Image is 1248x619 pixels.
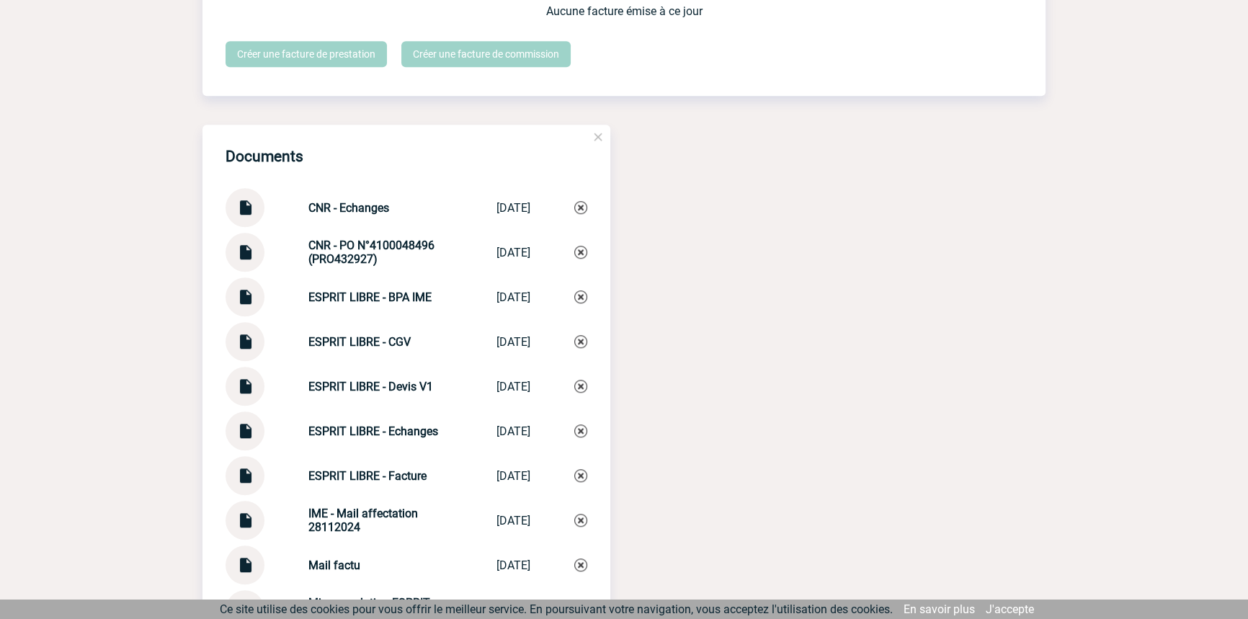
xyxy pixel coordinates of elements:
[308,424,438,438] strong: ESPRIT LIBRE - Echanges
[574,246,587,259] img: Supprimer
[592,130,605,143] img: close.png
[986,602,1034,616] a: J'accepte
[308,558,360,572] strong: Mail factu
[220,602,893,616] span: Ce site utilise des cookies pour vous offrir le meilleur service. En poursuivant votre navigation...
[496,201,530,215] div: [DATE]
[226,148,303,165] h4: Documents
[904,602,975,616] a: En savoir plus
[574,201,587,214] img: Supprimer
[496,424,530,438] div: [DATE]
[574,380,587,393] img: Supprimer
[574,290,587,303] img: Supprimer
[574,424,587,437] img: Supprimer
[574,558,587,571] img: Supprimer
[308,201,389,215] strong: CNR - Echanges
[226,41,387,67] a: Créer une facture de prestation
[574,335,587,348] img: Supprimer
[226,4,1022,18] p: Aucune facture émise à ce jour
[496,558,530,572] div: [DATE]
[574,469,587,482] img: Supprimer
[496,335,530,349] div: [DATE]
[496,469,530,483] div: [DATE]
[308,239,434,266] strong: CNR - PO N°4100048496 (PRO432927)
[308,380,433,393] strong: ESPRIT LIBRE - Devis V1
[308,507,418,534] strong: IME - Mail affectation 28112024
[574,514,587,527] img: Supprimer
[496,290,530,304] div: [DATE]
[308,335,411,349] strong: ESPRIT LIBRE - CGV
[496,246,530,259] div: [DATE]
[308,469,427,483] strong: ESPRIT LIBRE - Facture
[401,41,571,67] a: Créer une facture de commission
[496,380,530,393] div: [DATE]
[496,514,530,527] div: [DATE]
[308,290,432,304] strong: ESPRIT LIBRE - BPA IME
